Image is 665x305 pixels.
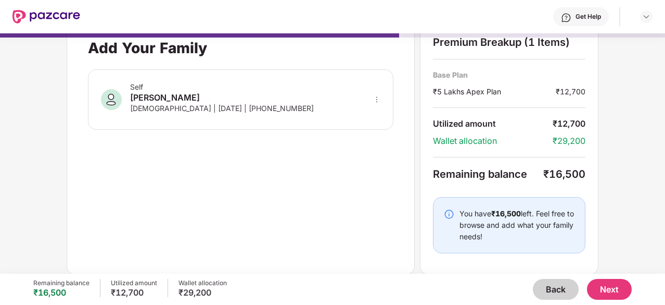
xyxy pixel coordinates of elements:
div: Get Help [576,13,601,21]
div: You have left. Feel free to browse and add what your family needs! [459,208,574,242]
div: Add Your Family [88,39,207,57]
div: [DEMOGRAPHIC_DATA] | [DATE] | [PHONE_NUMBER] [130,104,314,113]
div: ₹12,700 [553,118,585,129]
div: ₹12,700 [111,287,157,298]
div: [PERSON_NAME] [130,91,314,104]
img: New Pazcare Logo [12,10,80,23]
div: ₹29,200 [553,136,585,147]
div: ₹12,700 [556,86,585,97]
b: ₹16,500 [491,209,521,218]
img: svg+xml;base64,PHN2ZyB3aWR0aD0iNDAiIGhlaWdodD0iNDAiIHZpZXdCb3g9IjAgMCA0MCA0MCIgZmlsbD0ibm9uZSIgeG... [101,89,122,110]
button: Back [533,279,579,300]
div: ₹16,500 [33,287,89,298]
div: Remaining balance [433,168,543,180]
img: svg+xml;base64,PHN2ZyBpZD0iSW5mby0yMHgyMCIgeG1sbnM9Imh0dHA6Ly93d3cudzMub3JnLzIwMDAvc3ZnIiB3aWR0aD... [444,209,454,219]
button: Next [587,279,632,300]
div: Remaining balance [33,279,89,287]
div: Wallet allocation [178,279,227,287]
div: Wallet allocation [433,136,553,147]
div: Premium Breakup (1 Items) [433,36,585,48]
div: Self [130,82,314,91]
div: ₹29,200 [178,287,227,298]
img: svg+xml;base64,PHN2ZyBpZD0iSGVscC0zMngzMiIgeG1sbnM9Imh0dHA6Ly93d3cudzMub3JnLzIwMDAvc3ZnIiB3aWR0aD... [561,13,571,23]
span: more [373,96,380,103]
div: ₹5 Lakhs Apex Plan [433,86,556,97]
img: svg+xml;base64,PHN2ZyBpZD0iRHJvcGRvd24tMzJ4MzIiIHhtbG5zPSJodHRwOi8vd3d3LnczLm9yZy8yMDAwL3N2ZyIgd2... [642,13,650,21]
div: Utilized amount [111,279,157,287]
div: ₹16,500 [543,168,585,180]
div: Base Plan [433,70,585,80]
div: Utilized amount [433,118,553,129]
